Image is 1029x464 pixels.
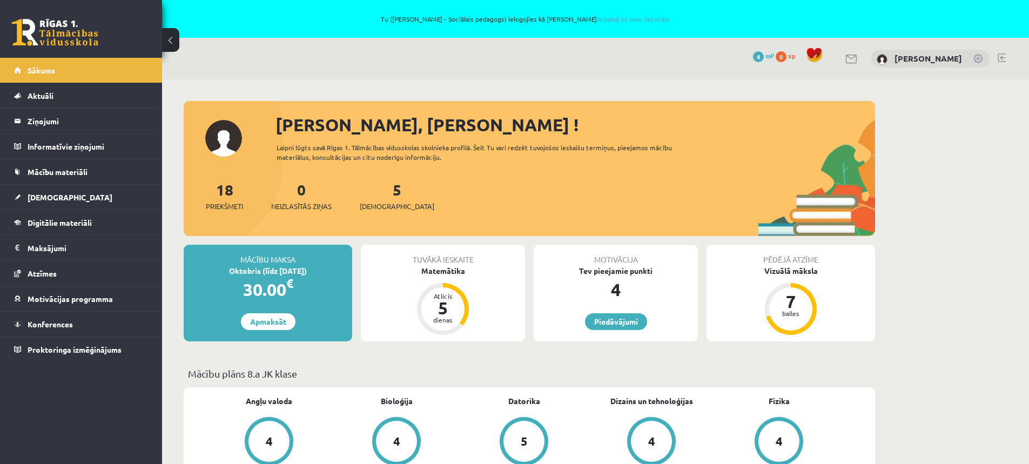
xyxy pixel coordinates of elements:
div: Laipni lūgts savā Rīgas 1. Tālmācības vidusskolas skolnieka profilā. Šeit Tu vari redzēt tuvojošo... [277,143,691,162]
span: € [286,275,293,291]
div: Vizuālā māksla [707,265,875,277]
span: Priekšmeti [206,201,243,212]
div: 4 [776,435,783,447]
a: Aktuāli [14,83,149,108]
a: Motivācijas programma [14,286,149,311]
a: 18Priekšmeti [206,180,243,212]
div: balles [775,310,807,317]
img: Nikola Zuboviča [877,54,887,65]
a: Atpakaļ uz savu lietotāju [597,15,670,23]
a: Vizuālā māksla 7 balles [707,265,875,337]
a: Angļu valoda [246,395,292,407]
div: 4 [648,435,655,447]
a: Digitālie materiāli [14,210,149,235]
a: Dizains un tehnoloģijas [610,395,693,407]
a: 4 mP [753,51,774,60]
span: Aktuāli [28,91,53,100]
a: Informatīvie ziņojumi [14,134,149,159]
a: Mācību materiāli [14,159,149,184]
a: Rīgas 1. Tālmācības vidusskola [12,19,98,46]
a: Maksājumi [14,236,149,260]
div: Mācību maksa [184,245,352,265]
span: [DEMOGRAPHIC_DATA] [360,201,434,212]
div: 7 [775,293,807,310]
p: Mācību plāns 8.a JK klase [188,366,871,381]
a: Proktoringa izmēģinājums [14,337,149,362]
a: Piedāvājumi [585,313,647,330]
a: [DEMOGRAPHIC_DATA] [14,185,149,210]
div: Motivācija [534,245,698,265]
div: Pēdējā atzīme [707,245,875,265]
div: 5 [521,435,528,447]
a: 5[DEMOGRAPHIC_DATA] [360,180,434,212]
span: mP [765,51,774,60]
span: [DEMOGRAPHIC_DATA] [28,192,112,202]
div: 4 [266,435,273,447]
span: Atzīmes [28,268,57,278]
span: Digitālie materiāli [28,218,92,227]
div: dienas [427,317,459,323]
legend: Ziņojumi [28,109,149,133]
div: [PERSON_NAME], [PERSON_NAME] ! [275,112,875,138]
legend: Maksājumi [28,236,149,260]
div: 5 [427,299,459,317]
span: Mācību materiāli [28,167,88,177]
span: Neizlasītās ziņas [271,201,332,212]
div: 4 [534,277,698,302]
a: Sākums [14,58,149,83]
span: Motivācijas programma [28,294,113,304]
legend: Informatīvie ziņojumi [28,134,149,159]
div: 4 [393,435,400,447]
a: 0 xp [776,51,801,60]
a: Ziņojumi [14,109,149,133]
span: Sākums [28,65,55,75]
a: Atzīmes [14,261,149,286]
div: Tev pieejamie punkti [534,265,698,277]
span: Proktoringa izmēģinājums [28,345,122,354]
a: Bioloģija [381,395,413,407]
span: 4 [753,51,764,62]
a: Matemātika Atlicis 5 dienas [361,265,525,337]
div: Matemātika [361,265,525,277]
a: Fizika [769,395,790,407]
div: 30.00 [184,277,352,302]
span: Konferences [28,319,73,329]
div: Oktobris (līdz [DATE]) [184,265,352,277]
a: Datorika [508,395,540,407]
a: [PERSON_NAME] [895,53,962,64]
a: Konferences [14,312,149,337]
div: Atlicis [427,293,459,299]
span: Tu ([PERSON_NAME] - Sociālais pedagogs) ielogojies kā [PERSON_NAME] [124,16,926,22]
a: Apmaksāt [241,313,295,330]
div: Tuvākā ieskaite [361,245,525,265]
a: 0Neizlasītās ziņas [271,180,332,212]
span: xp [788,51,795,60]
span: 0 [776,51,786,62]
